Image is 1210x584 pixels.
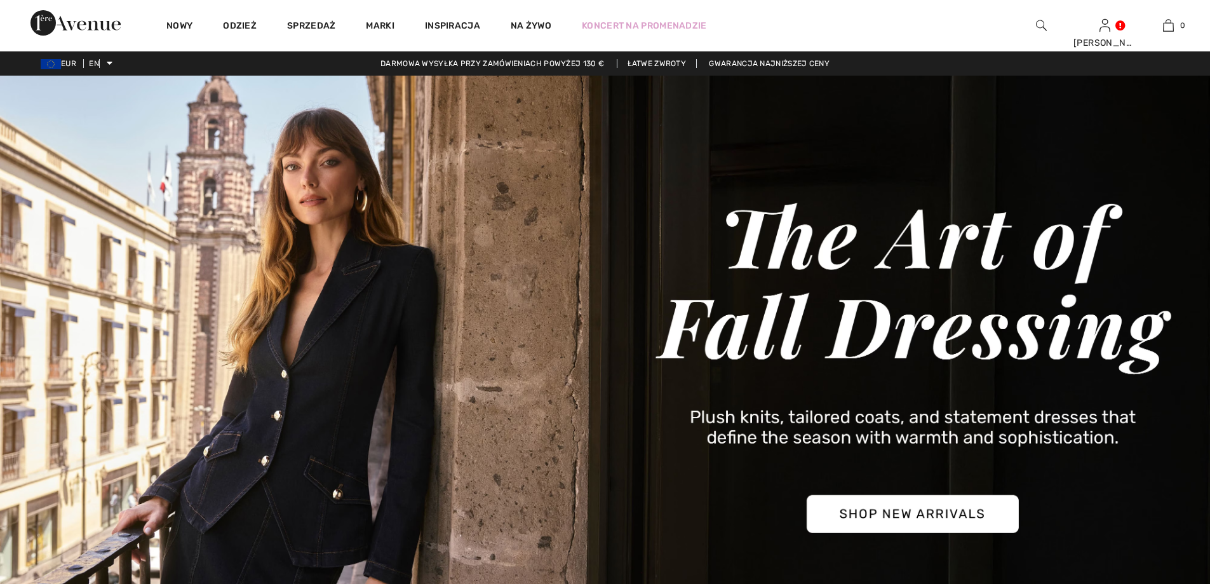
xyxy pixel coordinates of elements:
a: Na żywo [511,19,551,32]
font: [PERSON_NAME] [1073,37,1148,48]
font: Darmowa wysyłka przy zamówieniach powyżej 130 € [380,59,604,68]
img: Euro [41,59,61,69]
a: Nowy [166,20,192,34]
a: Łatwe zwroty [617,59,697,68]
a: Darmowa wysyłka przy zamówieniach powyżej 130 € [370,59,614,68]
font: Gwarancja najniższej ceny [709,59,830,68]
img: Moja torba [1163,18,1174,33]
font: Sprzedaż [287,20,335,31]
a: Zalogować się [1099,19,1110,31]
a: Gwarancja najniższej ceny [699,59,840,68]
font: Łatwe zwroty [628,59,687,68]
a: Marki [366,20,394,34]
a: Sprzedaż [287,20,335,34]
img: Moje informacje [1099,18,1110,33]
a: Odzież [223,20,257,34]
font: EN [89,59,99,68]
a: 0 [1137,18,1199,33]
font: Odzież [223,20,257,31]
font: EUR [61,59,76,68]
a: Koncert na promenadzie [582,19,707,32]
font: Inspiracja [425,20,480,31]
font: 0 [1180,21,1185,30]
font: Marki [366,20,394,31]
font: Na żywo [511,20,551,31]
font: Koncert na promenadzie [582,20,707,31]
img: wyszukaj na stronie internetowej [1036,18,1047,33]
font: Nowy [166,20,192,31]
img: Aleja 1ère [30,10,121,36]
